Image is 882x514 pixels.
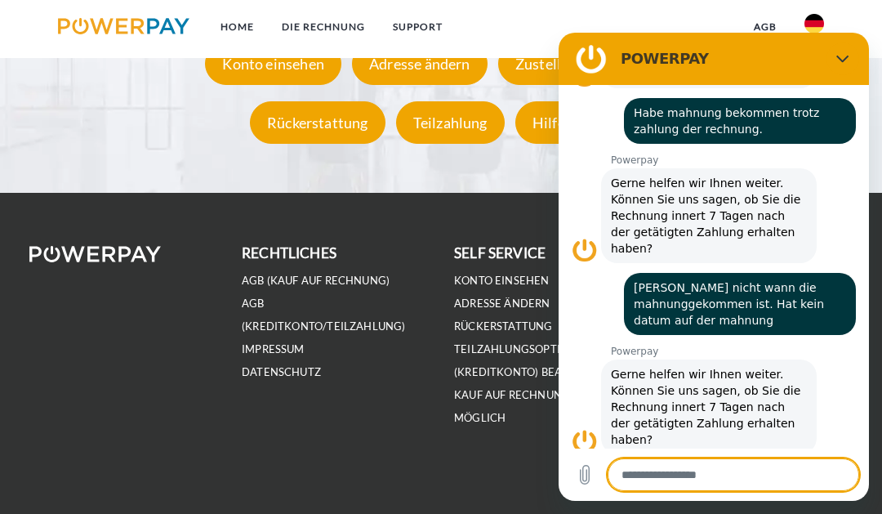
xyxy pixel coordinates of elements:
[396,101,505,144] div: Teilzahlung
[242,365,321,379] a: DATENSCHUTZ
[804,14,824,34] img: de
[454,388,607,425] a: Kauf auf Rechnung nicht möglich
[207,12,268,42] a: Home
[511,114,636,132] a: Hilfe-Center
[740,12,791,42] a: agb
[242,297,406,333] a: AGB (Kreditkonto/Teilzahlung)
[242,274,390,288] a: AGB (Kauf auf Rechnung)
[559,33,869,501] iframe: Messaging-Fenster
[454,244,546,261] b: self service
[515,101,632,144] div: Hilfe-Center
[454,274,550,288] a: Konto einsehen
[29,246,161,262] img: logo-powerpay-white.svg
[454,320,553,333] a: Rückerstattung
[454,342,614,379] a: Teilzahlungsoption (KREDITKONTO) beantragen
[242,342,305,356] a: IMPRESSUM
[379,12,457,42] a: SUPPORT
[250,101,385,144] div: Rückerstattung
[352,42,488,85] div: Adresse ändern
[454,297,550,311] a: Adresse ändern
[242,244,336,261] b: rechtliches
[58,18,189,34] img: logo-powerpay.svg
[494,55,681,73] a: Zustellungsart ändern
[348,55,492,73] a: Adresse ändern
[205,42,341,85] div: Konto einsehen
[246,114,390,132] a: Rückerstattung
[498,42,677,85] div: Zustellungsart ändern
[201,55,345,73] a: Konto einsehen
[268,12,379,42] a: DIE RECHNUNG
[392,114,509,132] a: Teilzahlung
